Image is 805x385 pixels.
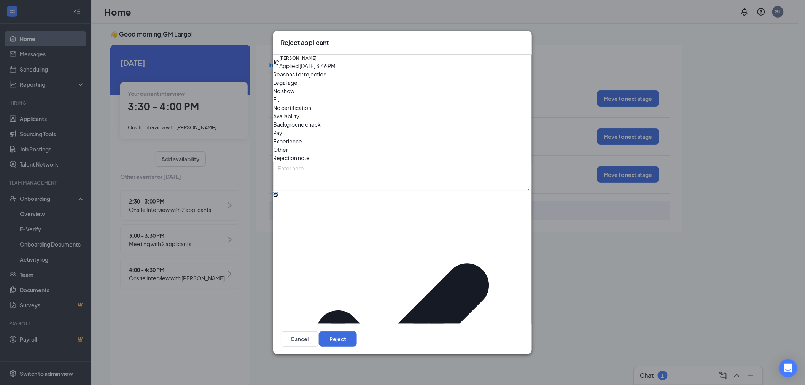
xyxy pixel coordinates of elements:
[273,129,282,137] span: Pay
[279,62,336,70] div: Applied [DATE] 3:46 PM
[273,154,310,161] span: Rejection note
[281,38,329,47] h3: Reject applicant
[273,145,288,154] span: Other
[273,71,326,78] span: Reasons for rejection
[273,78,297,87] span: Legal age
[273,112,299,120] span: Availability
[279,55,317,62] h5: [PERSON_NAME]
[319,331,357,347] button: Reject
[779,359,797,377] div: Open Intercom Messenger
[273,95,279,103] span: Fit
[273,58,279,67] div: JC
[273,103,311,112] span: No certification
[281,331,319,347] button: Cancel
[273,87,294,95] span: No show
[273,120,321,129] span: Background check
[273,137,302,145] span: Experience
